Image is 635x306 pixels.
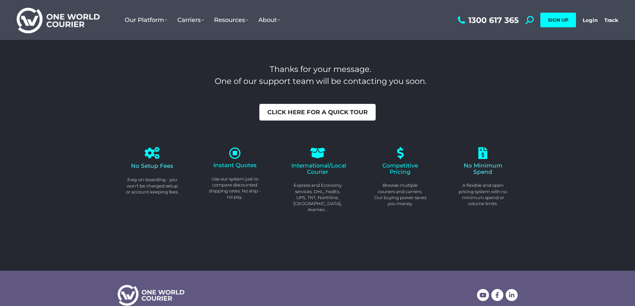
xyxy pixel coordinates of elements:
a: Track [604,17,618,23]
a: Resources [209,10,253,30]
span: International/Local Courier [291,162,346,175]
span: No Setup Fees [131,162,173,169]
a: Our Platform [120,10,172,30]
span: Competitive Pricing [382,162,418,175]
span: About [258,16,280,24]
span: No Minimum Spend [464,162,502,175]
p: Express and Economy services. DHL, FedEx, UPS, TNT, Northline, [GEOGRAPHIC_DATA], Aramex... [291,182,344,212]
h3: Thanks for your message. One of our support team will be contacting you soon. [124,63,518,87]
a: Carriers [172,10,209,30]
a: About [253,10,285,30]
span: Click here for a quick tour [267,109,368,115]
span: Our Platform [125,16,167,24]
p: Use our system just to compare discounted shipping rates. No ship - no pay. [209,176,261,200]
a: Click here for a quick tour [259,104,376,121]
p: Browse multiple couriers and carriers. Our buying power saves you money. [374,182,427,206]
span: Resources [214,16,248,24]
span: Instant Quotes [213,162,257,168]
p: A flexible and open pricing system with no minimum spend or volume limits. [457,182,509,206]
a: SIGN UP [540,13,576,27]
a: 1300 617 365 [456,16,519,24]
span: SIGN UP [548,17,568,23]
a: Login [583,17,598,23]
p: Easy on-boarding - you won't be charged setup or account keeping fees. [126,176,179,195]
span: Carriers [177,16,204,24]
img: One World Courier [17,7,100,34]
